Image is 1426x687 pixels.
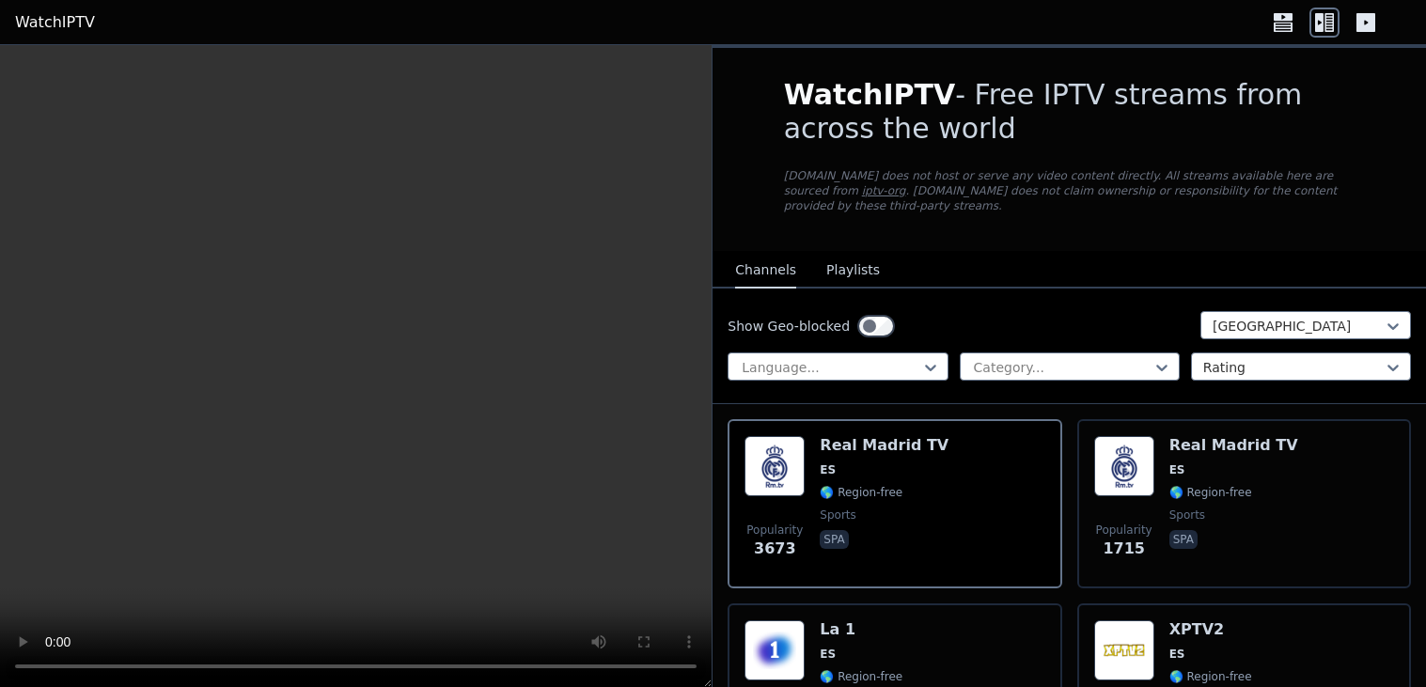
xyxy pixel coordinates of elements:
[826,253,880,289] button: Playlists
[1094,620,1154,680] img: XPTV2
[1169,669,1252,684] span: 🌎 Region-free
[820,436,948,455] h6: Real Madrid TV
[15,11,95,34] a: WatchIPTV
[1169,647,1185,662] span: ES
[1094,436,1154,496] img: Real Madrid TV
[1169,485,1252,500] span: 🌎 Region-free
[820,669,902,684] span: 🌎 Region-free
[746,523,803,538] span: Popularity
[1169,530,1198,549] p: spa
[820,530,848,549] p: spa
[820,462,836,477] span: ES
[820,647,836,662] span: ES
[1096,523,1152,538] span: Popularity
[1169,507,1205,523] span: sports
[784,78,956,111] span: WatchIPTV
[820,507,855,523] span: sports
[862,184,906,197] a: iptv-org
[784,78,1355,146] h1: - Free IPTV streams from across the world
[820,485,902,500] span: 🌎 Region-free
[744,620,805,680] img: La 1
[1169,620,1252,639] h6: XPTV2
[735,253,796,289] button: Channels
[1169,462,1185,477] span: ES
[1169,436,1298,455] h6: Real Madrid TV
[744,436,805,496] img: Real Madrid TV
[820,620,902,639] h6: La 1
[784,168,1355,213] p: [DOMAIN_NAME] does not host or serve any video content directly. All streams available here are s...
[728,317,850,336] label: Show Geo-blocked
[1103,538,1145,560] span: 1715
[754,538,796,560] span: 3673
